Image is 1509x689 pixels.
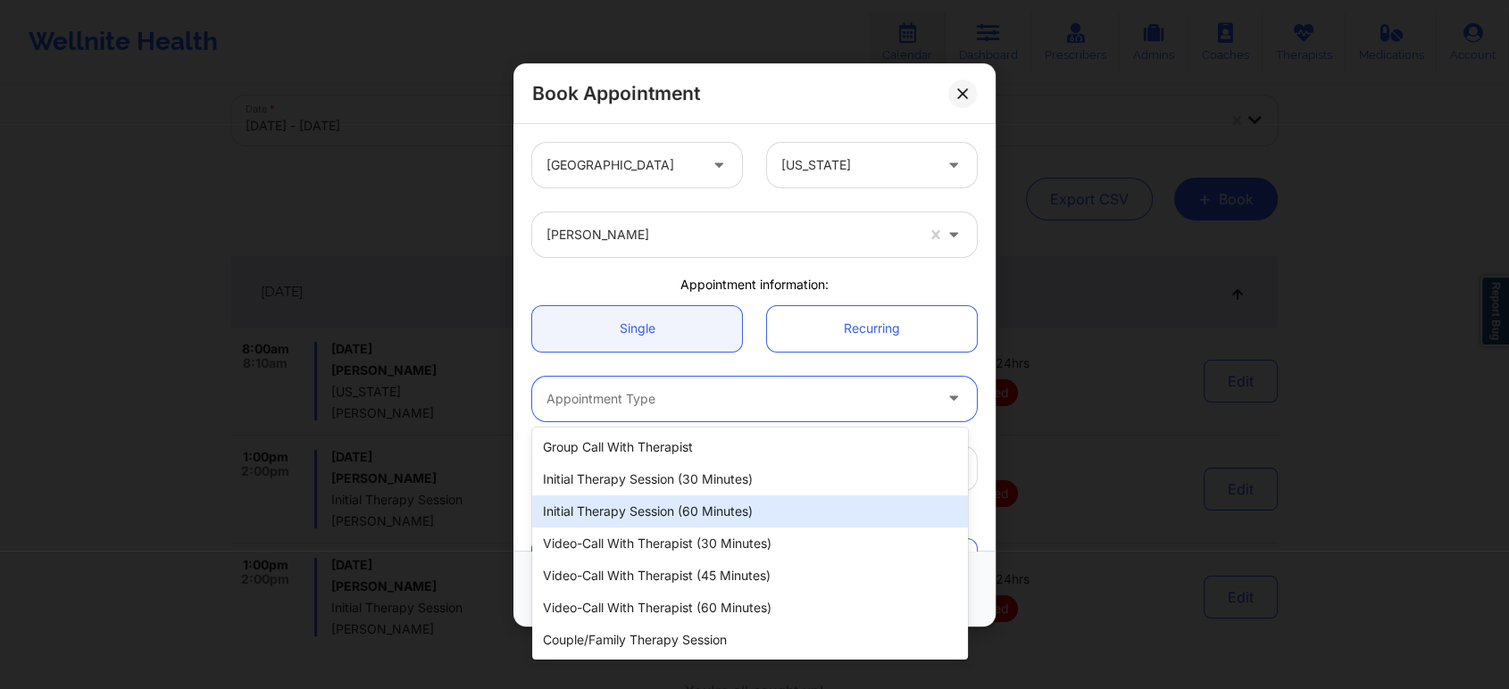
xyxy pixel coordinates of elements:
[532,495,968,527] div: Initial Therapy Session (60 minutes)
[546,143,697,187] div: [GEOGRAPHIC_DATA]
[546,212,914,257] div: [PERSON_NAME]
[532,305,742,351] a: Single
[532,527,968,560] div: Video-Call with Therapist (30 minutes)
[532,431,968,463] div: Group Call with Therapist
[532,592,968,624] div: Video-Call with Therapist (60 minutes)
[767,305,977,351] a: Recurring
[532,463,968,495] div: Initial Therapy Session (30 minutes)
[532,81,700,105] h2: Book Appointment
[520,509,989,527] div: Patient information:
[781,143,932,187] div: [US_STATE]
[532,624,968,656] div: Couple/Family Therapy Session
[520,276,989,294] div: Appointment information:
[532,560,968,592] div: Video-Call with Therapist (45 minutes)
